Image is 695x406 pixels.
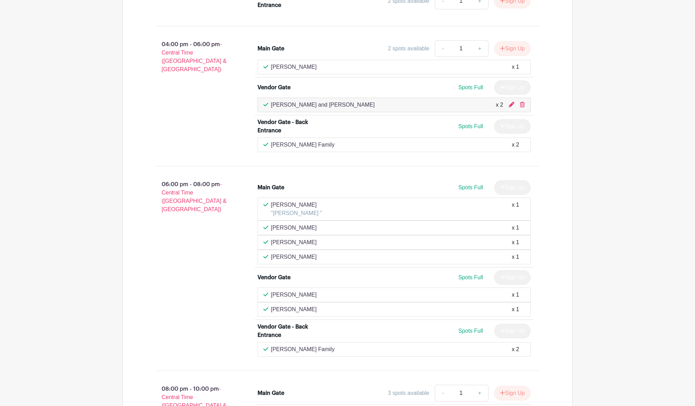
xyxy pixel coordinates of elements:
div: Vendor Gate - Back Entrance [257,323,318,339]
span: Spots Full [458,274,483,280]
p: "[PERSON_NAME] " [271,209,322,217]
div: x 2 [512,141,519,149]
div: Vendor Gate - Back Entrance [257,118,318,135]
div: Main Gate [257,389,284,397]
div: Vendor Gate [257,83,291,92]
div: x 1 [512,63,519,71]
p: [PERSON_NAME] [271,291,317,299]
a: - [435,40,451,57]
p: [PERSON_NAME] [271,201,322,209]
button: Sign Up [494,386,531,400]
button: Sign Up [494,41,531,56]
div: x 2 [496,101,503,109]
div: x 2 [512,345,519,354]
a: + [471,385,489,401]
p: [PERSON_NAME] [271,63,317,71]
div: x 1 [512,224,519,232]
a: - [435,385,451,401]
span: Spots Full [458,123,483,129]
p: [PERSON_NAME] [271,253,317,261]
div: Main Gate [257,44,284,53]
div: x 1 [512,305,519,314]
div: Vendor Gate [257,273,291,282]
div: x 1 [512,253,519,261]
div: x 1 [512,201,519,217]
div: 2 spots available [388,44,429,53]
div: Main Gate [257,183,284,192]
p: 06:00 pm - 08:00 pm [145,177,246,216]
p: [PERSON_NAME] [271,224,317,232]
span: Spots Full [458,328,483,334]
span: Spots Full [458,84,483,90]
div: x 1 [512,238,519,247]
p: [PERSON_NAME] [271,305,317,314]
p: [PERSON_NAME] Family [271,345,335,354]
p: [PERSON_NAME] and [PERSON_NAME] [271,101,375,109]
div: 3 spots available [388,389,429,397]
a: + [471,40,489,57]
p: [PERSON_NAME] Family [271,141,335,149]
div: x 1 [512,291,519,299]
p: [PERSON_NAME] [271,238,317,247]
p: 04:00 pm - 06:00 pm [145,38,246,76]
span: Spots Full [458,184,483,190]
